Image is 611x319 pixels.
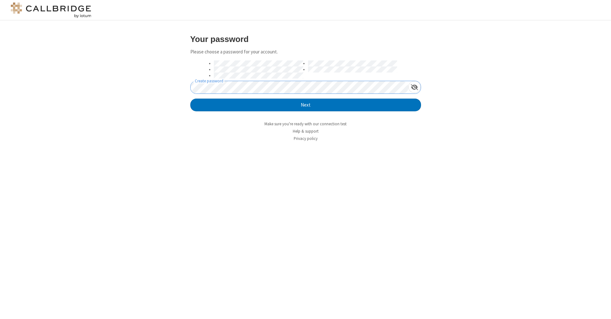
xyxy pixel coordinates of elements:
div: Show password [408,81,421,93]
img: logo@2x.png [10,3,92,18]
h3: Your password [190,35,421,44]
p: Please choose a password for your account. [190,48,421,56]
a: Make sure you're ready with our connection test [264,121,347,127]
button: Next [190,99,421,111]
a: Privacy policy [294,136,318,141]
input: Create password [191,81,408,94]
a: Help & support [293,128,319,134]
